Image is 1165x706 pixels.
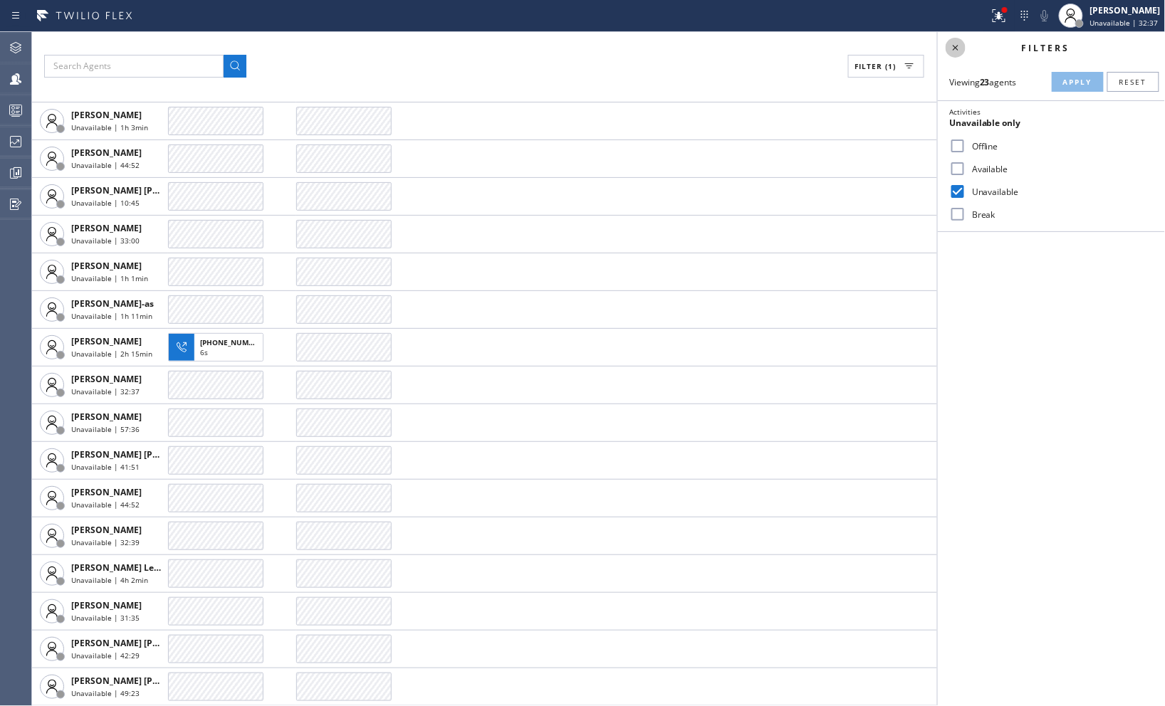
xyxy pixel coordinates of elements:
[71,297,154,310] span: [PERSON_NAME]-as
[71,637,214,649] span: [PERSON_NAME] [PERSON_NAME]
[200,337,265,347] span: [PHONE_NUMBER]
[949,117,1021,129] span: Unavailable only
[966,163,1154,175] label: Available
[1035,6,1055,26] button: Mute
[71,448,214,460] span: [PERSON_NAME] [PERSON_NAME]
[71,184,214,196] span: [PERSON_NAME] [PERSON_NAME]
[1107,72,1159,92] button: Reset
[200,347,208,357] span: 6s
[71,650,140,660] span: Unavailable | 42:29
[71,236,140,246] span: Unavailable | 33:00
[71,386,140,396] span: Unavailable | 32:37
[71,424,140,434] span: Unavailable | 57:36
[848,55,924,78] button: Filter (1)
[44,55,224,78] input: Search Agents
[71,349,152,359] span: Unavailable | 2h 15min
[966,209,1154,221] label: Break
[71,575,148,585] span: Unavailable | 4h 2min
[168,329,268,366] button: [PHONE_NUMBER]6s
[71,688,140,698] span: Unavailable | 49:23
[949,107,1154,117] div: Activities
[71,273,148,283] span: Unavailable | 1h 1min
[949,76,1017,88] span: Viewing agents
[1090,18,1159,28] span: Unavailable | 32:37
[1063,77,1092,87] span: Apply
[71,462,140,472] span: Unavailable | 41:51
[71,109,142,121] span: [PERSON_NAME]
[1052,72,1104,92] button: Apply
[71,373,142,385] span: [PERSON_NAME]
[71,486,142,498] span: [PERSON_NAME]
[71,537,140,547] span: Unavailable | 32:39
[966,186,1154,198] label: Unavailable
[1119,77,1147,87] span: Reset
[71,260,142,272] span: [PERSON_NAME]
[71,122,148,132] span: Unavailable | 1h 3min
[71,562,260,574] span: [PERSON_NAME] Ledelbeth [PERSON_NAME]
[71,599,142,611] span: [PERSON_NAME]
[1022,42,1070,54] span: Filters
[855,61,896,71] span: Filter (1)
[71,613,140,623] span: Unavailable | 31:35
[71,500,140,510] span: Unavailable | 44:52
[966,140,1154,152] label: Offline
[980,76,990,88] strong: 23
[1090,4,1161,16] div: [PERSON_NAME]
[71,335,142,347] span: [PERSON_NAME]
[71,524,142,536] span: [PERSON_NAME]
[71,160,140,170] span: Unavailable | 44:52
[71,411,142,423] span: [PERSON_NAME]
[71,222,142,234] span: [PERSON_NAME]
[71,198,140,208] span: Unavailable | 10:45
[71,147,142,159] span: [PERSON_NAME]
[71,675,214,687] span: [PERSON_NAME] [PERSON_NAME]
[71,311,152,321] span: Unavailable | 1h 11min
